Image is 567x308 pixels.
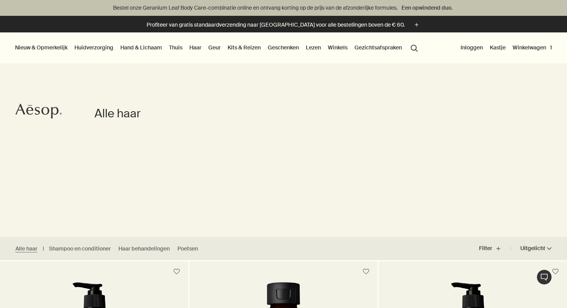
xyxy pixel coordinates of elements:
[167,42,184,52] a: Thuis
[15,245,37,252] a: Alle haar
[189,44,201,51] font: Haar
[538,271,550,284] font: Chat direct
[208,44,221,51] font: Geur
[407,40,421,55] button: Open zoeken
[306,44,321,51] font: Lezen
[147,20,421,29] button: Profiteer van gratis standaardverzending naar [GEOGRAPHIC_DATA] voor alle bestellingen boven de €...
[169,44,182,51] font: Thuis
[73,42,115,52] a: Huidverzorging
[226,42,262,52] a: Kits & Reizen
[304,42,322,52] a: Lezen
[119,42,164,52] a: Hand & Lichaam
[459,32,553,63] nav: aanvullend
[490,44,506,51] font: Kastje
[94,106,141,121] font: Alle haar
[147,21,405,28] font: Profiteer van gratis standaardverzending naar [GEOGRAPHIC_DATA] voor alle bestellingen boven de €...
[459,42,484,52] button: Inloggen
[359,265,373,279] button: Opslaan in kast
[353,42,403,52] a: Gezichtsafspraken
[326,42,349,52] button: Winkels
[170,265,184,279] button: Opslaan in kast
[13,42,69,52] button: Nieuw & Opmerkelijk
[120,44,162,51] font: Hand & Lichaam
[15,103,62,119] svg: Aesop
[113,4,398,11] font: Bestel onze Geranium Leaf Body Care-combinatie online en ontvang korting op de prijs van de afzon...
[74,44,113,51] font: Huidverzorging
[479,239,511,258] button: Filter
[400,3,454,12] a: Een opwindend duo.
[354,44,402,51] font: Gezichtsafspraken
[402,4,452,11] font: Een opwindend duo.
[511,42,553,52] button: Winkelwagen1
[177,245,198,252] a: Poetsen
[228,44,261,51] font: Kits & Reizen
[13,102,64,123] a: Aesop
[268,44,299,51] font: Geschenken
[548,265,562,279] button: Opslaan in kast
[266,42,300,52] a: Geschenken
[511,239,552,258] button: Uitgelicht
[537,269,552,285] button: Chat direct
[488,42,507,52] a: Kastje
[118,245,170,252] a: Haar behandelingen
[188,42,203,52] a: Haar
[49,245,111,252] a: Shampoo en conditioner
[13,32,421,63] nav: primair
[207,42,222,52] a: Geur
